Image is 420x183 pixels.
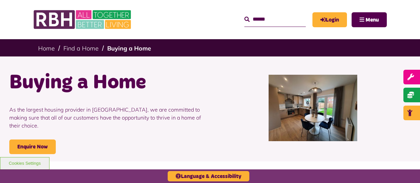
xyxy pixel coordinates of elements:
[38,45,55,52] a: Home
[9,139,56,154] a: Enquire Now
[390,153,420,183] iframe: Netcall Web Assistant for live chat
[366,17,379,23] span: Menu
[63,45,99,52] a: Find a Home
[168,171,249,181] button: Language & Accessibility
[269,75,357,141] img: 20200821 165920 Cottons Resized
[9,96,205,139] p: As the largest housing provider in [GEOGRAPHIC_DATA], we are committed to making sure that all of...
[312,12,347,27] a: MyRBH
[9,70,205,96] h1: Buying a Home
[352,12,387,27] button: Navigation
[107,45,151,52] a: Buying a Home
[33,7,133,33] img: RBH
